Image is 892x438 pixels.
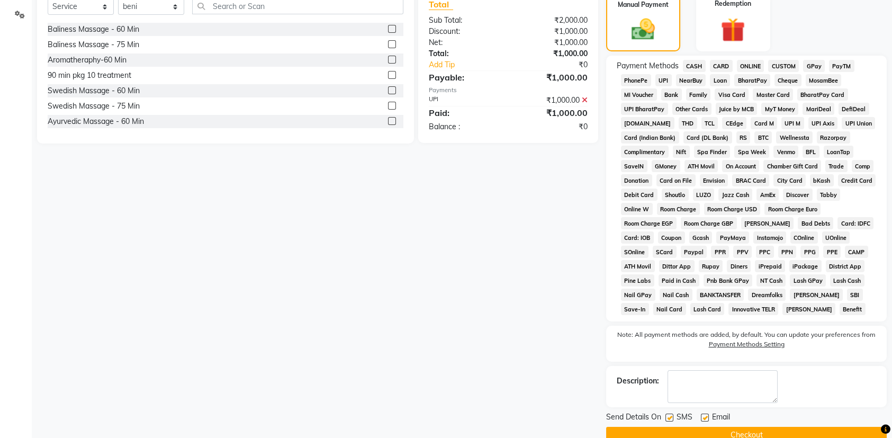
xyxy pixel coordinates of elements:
[734,146,769,158] span: Spa Week
[754,131,772,144] span: BTC
[751,117,777,129] span: Card M
[748,289,786,301] span: Dreamfolks
[48,55,127,66] div: Aromatheraphy-60 Min
[684,160,718,172] span: ATH Movil
[621,146,669,158] span: Complimentary
[774,74,801,86] span: Cheque
[677,412,692,425] span: SMS
[421,121,508,132] div: Balance :
[659,260,695,272] span: Dittor App
[701,117,718,129] span: TCL
[713,15,753,45] img: _gift.svg
[508,71,596,84] div: ₹1,000.00
[653,303,686,315] span: Nail Card
[686,88,711,101] span: Family
[733,246,752,258] span: PPV
[737,60,764,72] span: ONLINE
[421,48,508,59] div: Total:
[768,60,799,72] span: CUSTOM
[676,74,706,86] span: NearBuy
[803,146,819,158] span: BFL
[421,71,508,84] div: Payable:
[617,330,876,353] label: Note: All payment methods are added, by default. You can update your preferences from
[712,412,730,425] span: Email
[508,37,596,48] div: ₹1,000.00
[837,217,873,229] span: Card: IDFC
[673,146,690,158] span: Nift
[773,174,806,186] span: City Card
[679,117,697,129] span: THD
[810,174,834,186] span: bKash
[621,174,652,186] span: Donation
[621,203,653,215] span: Online W
[621,103,668,115] span: UPI BharatPay
[727,260,751,272] span: Diners
[624,16,662,43] img: _cash.svg
[797,88,848,101] span: BharatPay Card
[606,412,661,425] span: Send Details On
[710,60,733,72] span: CARD
[48,39,139,50] div: Baliness Massage - 75 Min
[783,189,813,201] span: Discover
[421,15,508,26] div: Sub Total:
[710,74,730,86] span: Loan
[824,146,854,158] span: LoanTap
[704,203,761,215] span: Room Charge USD
[508,106,596,119] div: ₹1,000.00
[716,231,749,244] span: PayMaya
[621,189,657,201] span: Debit Card
[672,103,711,115] span: Other Cards
[693,189,715,201] span: LUZO
[773,146,798,158] span: Venmo
[522,59,596,70] div: ₹0
[716,103,758,115] span: Juice by MCB
[764,203,821,215] span: Room Charge Euro
[711,246,729,258] span: PPR
[660,289,692,301] span: Nail Cash
[798,217,833,229] span: Bad Debts
[653,246,677,258] span: SCard
[728,303,778,315] span: Innovative TELR
[715,88,749,101] span: Visa Card
[621,217,677,229] span: Room Charge EGP
[736,131,751,144] span: RS
[429,86,588,95] div: Payments
[681,246,707,258] span: Paypal
[508,48,596,59] div: ₹1,000.00
[756,189,779,201] span: AmEx
[657,203,700,215] span: Room Charge
[782,303,835,315] span: [PERSON_NAME]
[753,88,793,101] span: Master Card
[718,189,752,201] span: Jazz Cash
[621,160,647,172] span: SaveIN
[840,303,866,315] span: Benefit
[790,274,826,287] span: Lash GPay
[508,95,596,106] div: ₹1,000.00
[822,231,850,244] span: UOnline
[790,289,843,301] span: [PERSON_NAME]
[763,160,821,172] span: Chamber Gift Card
[697,289,744,301] span: BANKTANSFER
[838,174,876,186] span: Credit Card
[829,60,854,72] span: PayTM
[421,95,508,106] div: UPI
[756,246,774,258] span: PPC
[421,26,508,37] div: Discount:
[48,24,139,35] div: Baliness Massage - 60 Min
[658,231,685,244] span: Coupon
[761,103,798,115] span: MyT Money
[789,260,822,272] span: iPackage
[508,15,596,26] div: ₹2,000.00
[621,131,679,144] span: Card (Indian Bank)
[621,303,649,315] span: Save-In
[776,131,813,144] span: Wellnessta
[755,260,785,272] span: iPrepaid
[753,231,786,244] span: Instamojo
[806,74,842,86] span: MosamBee
[659,274,699,287] span: Paid in Cash
[845,246,868,258] span: CAMP
[778,246,797,258] span: PPN
[421,37,508,48] div: Net:
[689,231,713,244] span: Gcash
[808,117,838,129] span: UPI Axis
